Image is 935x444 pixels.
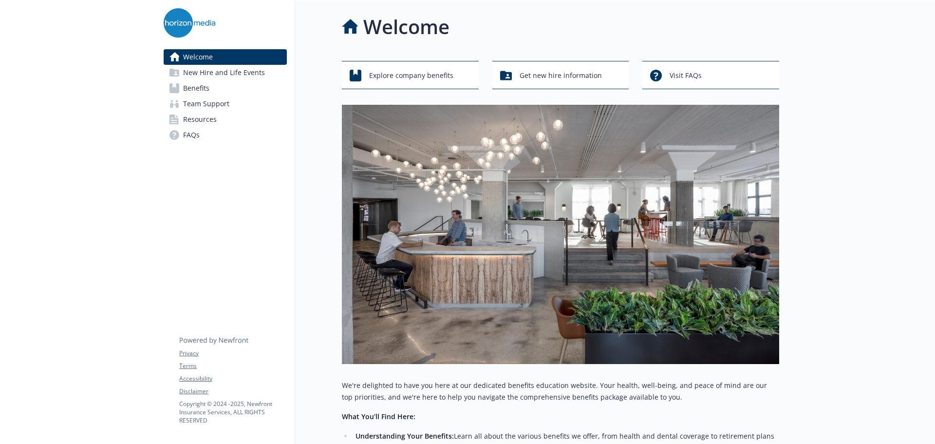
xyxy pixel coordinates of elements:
span: Get new hire information [520,66,602,85]
strong: Understanding Your Benefits: [355,431,454,441]
span: FAQs [183,127,200,143]
span: Team Support [183,96,229,112]
h1: Welcome [363,12,449,41]
a: Resources [164,112,287,127]
button: Explore company benefits [342,61,479,89]
a: Disclaimer [179,387,286,396]
button: Visit FAQs [642,61,779,89]
a: Accessibility [179,374,286,383]
p: We're delighted to have you here at our dedicated benefits education website. Your health, well-b... [342,380,779,403]
a: Terms [179,362,286,370]
span: New Hire and Life Events [183,65,265,80]
a: New Hire and Life Events [164,65,287,80]
a: Team Support [164,96,287,112]
span: Welcome [183,49,213,65]
span: Explore company benefits [369,66,453,85]
a: Welcome [164,49,287,65]
span: Visit FAQs [670,66,702,85]
p: Copyright © 2024 - 2025 , Newfront Insurance Services, ALL RIGHTS RESERVED [179,400,286,425]
span: Benefits [183,80,209,96]
a: Benefits [164,80,287,96]
a: FAQs [164,127,287,143]
button: Get new hire information [492,61,629,89]
a: Privacy [179,349,286,358]
img: overview page banner [342,105,779,364]
span: Resources [183,112,217,127]
strong: What You’ll Find Here: [342,412,415,421]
